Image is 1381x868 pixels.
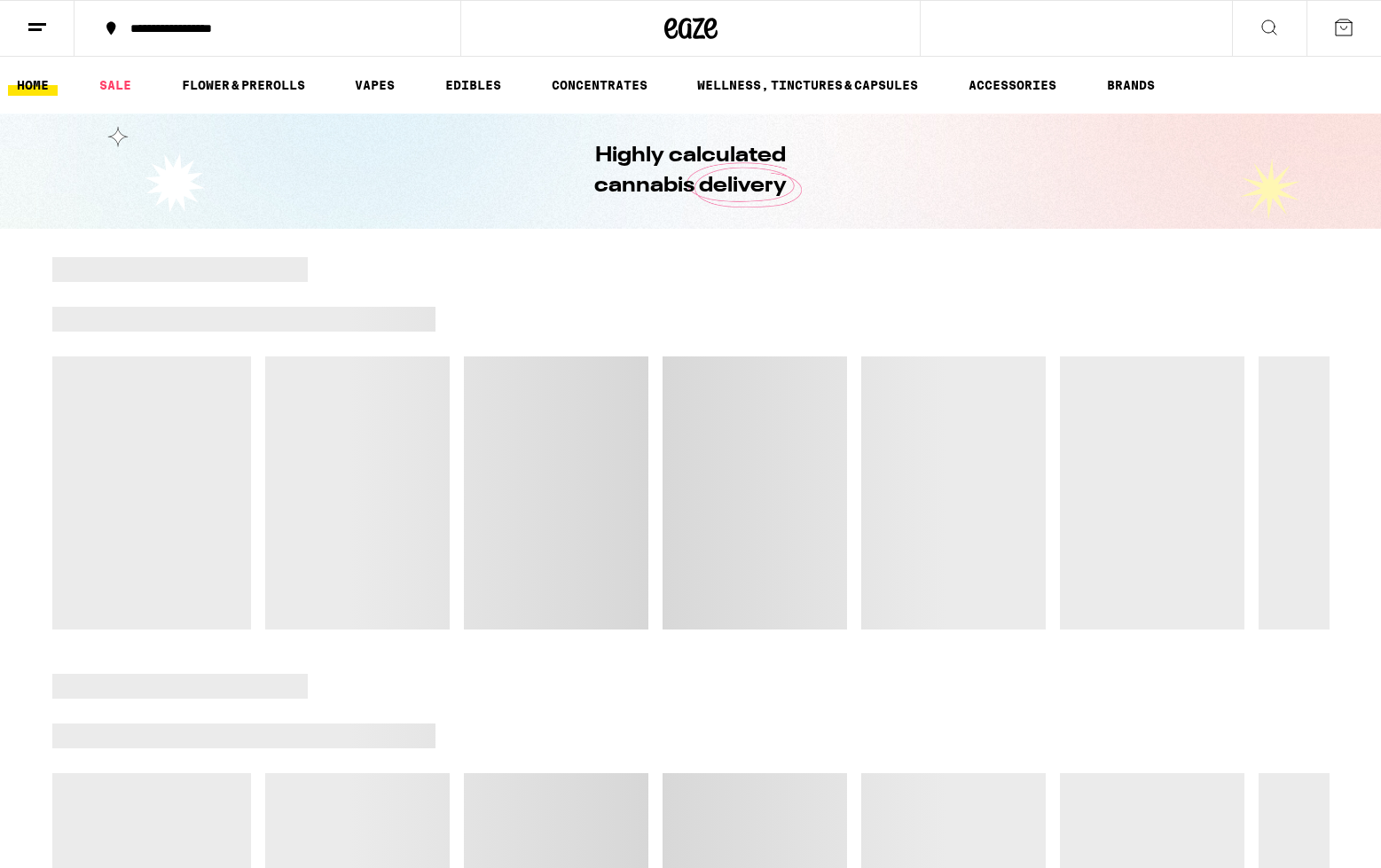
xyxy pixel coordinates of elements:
[346,74,404,96] a: VAPES
[545,141,837,201] h1: Highly calculated cannabis delivery
[8,74,58,96] a: HOME
[173,74,314,96] a: FLOWER & PREROLLS
[960,74,1065,96] a: ACCESSORIES
[543,74,656,96] a: CONCENTRATES
[90,74,140,96] a: SALE
[436,74,510,96] a: EDIBLES
[688,74,927,96] a: WELLNESS, TINCTURES & CAPSULES
[1098,74,1164,96] a: BRANDS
